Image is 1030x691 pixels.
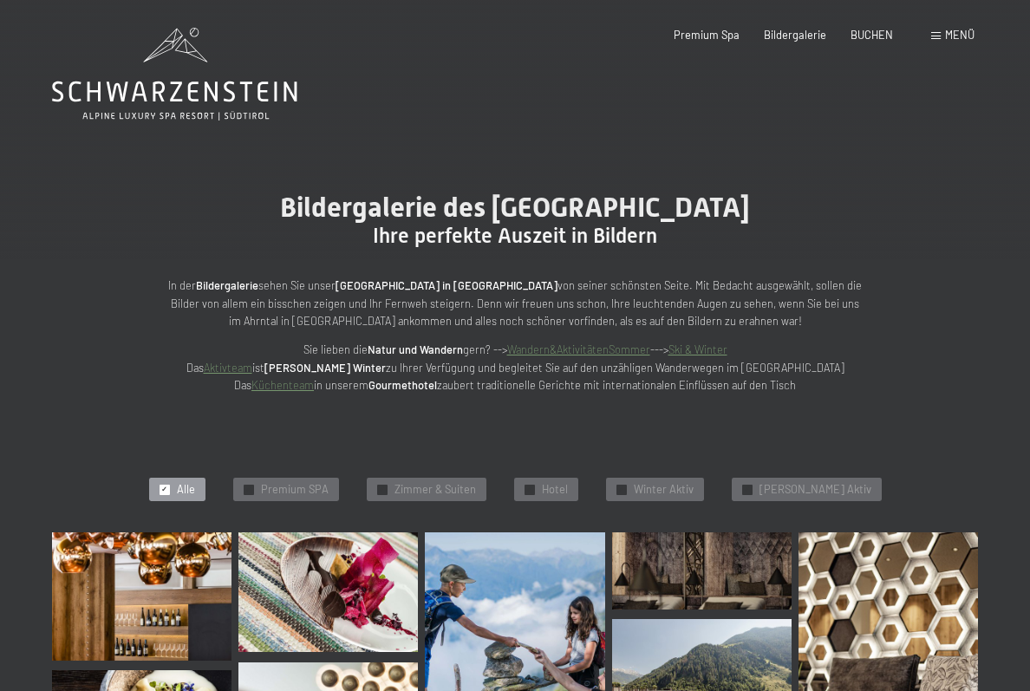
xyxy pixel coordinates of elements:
[168,341,862,394] p: Sie lieben die gern? --> ---> Das ist zu Ihrer Verfügung und begleitet Sie auf den unzähligen Wan...
[245,485,251,494] span: ✓
[161,485,167,494] span: ✓
[177,482,195,498] span: Alle
[764,28,826,42] a: Bildergalerie
[368,378,437,392] strong: Gourmethotel
[168,277,862,329] p: In der sehen Sie unser von seiner schönsten Seite. Mit Bedacht ausgewählt, sollen die Bilder von ...
[261,482,329,498] span: Premium SPA
[674,28,740,42] a: Premium Spa
[280,191,750,224] span: Bildergalerie des [GEOGRAPHIC_DATA]
[264,361,386,375] strong: [PERSON_NAME] Winter
[618,485,624,494] span: ✓
[251,378,314,392] a: Küchenteam
[851,28,893,42] a: BUCHEN
[668,342,727,356] a: Ski & Winter
[394,482,476,498] span: Zimmer & Suiten
[542,482,568,498] span: Hotel
[196,278,258,292] strong: Bildergalerie
[373,224,657,248] span: Ihre perfekte Auszeit in Bildern
[744,485,750,494] span: ✓
[52,532,231,661] img: Bildergalerie
[526,485,532,494] span: ✓
[204,361,252,375] a: Aktivteam
[759,482,871,498] span: [PERSON_NAME] Aktiv
[612,532,792,610] img: Ruheräume - Chill Lounge - Wellnesshotel - Ahrntal - Schwarzenstein
[634,482,694,498] span: Winter Aktiv
[945,28,975,42] span: Menü
[507,342,650,356] a: Wandern&AktivitätenSommer
[238,532,418,652] img: Bildergalerie
[336,278,557,292] strong: [GEOGRAPHIC_DATA] in [GEOGRAPHIC_DATA]
[368,342,463,356] strong: Natur und Wandern
[379,485,385,494] span: ✓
